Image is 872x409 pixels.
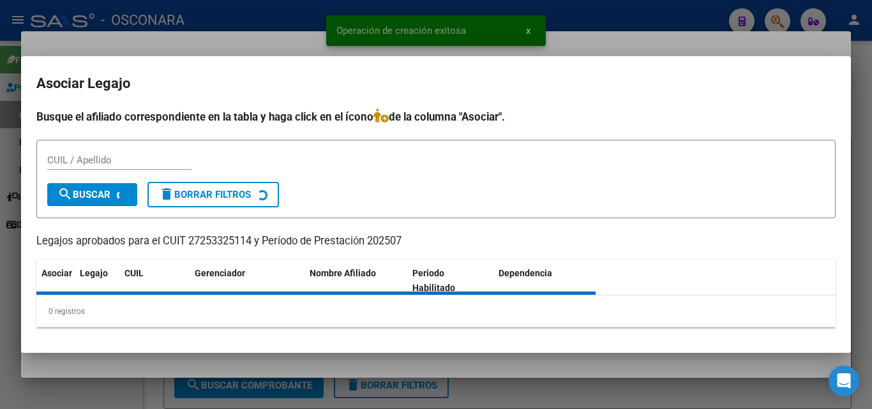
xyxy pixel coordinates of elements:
mat-icon: delete [159,186,174,202]
h2: Asociar Legajo [36,71,836,96]
div: Open Intercom Messenger [829,366,859,396]
button: Buscar [47,183,137,206]
p: Legajos aprobados para el CUIT 27253325114 y Período de Prestación 202507 [36,234,836,249]
span: Gerenciador [195,268,245,278]
datatable-header-cell: Dependencia [493,260,596,302]
datatable-header-cell: Asociar [36,260,75,302]
datatable-header-cell: Periodo Habilitado [407,260,493,302]
button: Borrar Filtros [147,182,279,207]
h4: Busque el afiliado correspondiente en la tabla y haga click en el ícono de la columna "Asociar". [36,108,836,125]
datatable-header-cell: Gerenciador [190,260,304,302]
datatable-header-cell: CUIL [119,260,190,302]
div: 0 registros [36,295,836,327]
span: Periodo Habilitado [412,268,455,293]
span: Nombre Afiliado [310,268,376,278]
datatable-header-cell: Legajo [75,260,119,302]
mat-icon: search [57,186,73,202]
span: Legajo [80,268,108,278]
span: Borrar Filtros [159,189,251,200]
span: CUIL [124,268,144,278]
span: Dependencia [499,268,552,278]
datatable-header-cell: Nombre Afiliado [304,260,407,302]
span: Buscar [57,189,110,200]
span: Asociar [41,268,72,278]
